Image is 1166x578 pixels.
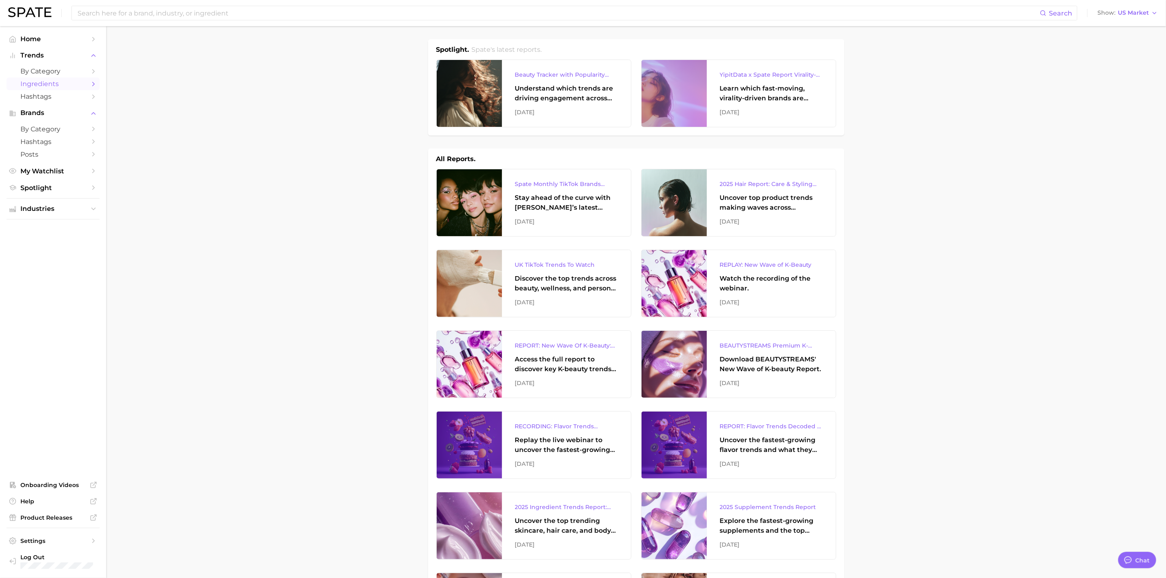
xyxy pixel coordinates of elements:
[20,80,86,88] span: Ingredients
[7,33,100,45] a: Home
[436,169,631,237] a: Spate Monthly TikTok Brands TrackerStay ahead of the curve with [PERSON_NAME]’s latest monthly tr...
[515,378,618,388] div: [DATE]
[20,67,86,75] span: by Category
[20,35,86,43] span: Home
[641,492,836,560] a: 2025 Supplement Trends ReportExplore the fastest-growing supplements and the top wellness concern...
[720,378,823,388] div: [DATE]
[515,516,618,536] div: Uncover the top trending skincare, hair care, and body care ingredients capturing attention on Go...
[720,107,823,117] div: [DATE]
[515,70,618,80] div: Beauty Tracker with Popularity Index
[7,535,100,547] a: Settings
[515,84,618,103] div: Understand which trends are driving engagement across platforms in the skin, hair, makeup, and fr...
[20,184,86,192] span: Spotlight
[436,330,631,398] a: REPORT: New Wave Of K-Beauty: [GEOGRAPHIC_DATA]’s Trending Innovations In Skincare & Color Cosmet...
[436,154,476,164] h1: All Reports.
[515,502,618,512] div: 2025 Ingredient Trends Report: The Ingredients Defining Beauty in [DATE]
[7,182,100,194] a: Spotlight
[515,435,618,455] div: Replay the live webinar to uncover the fastest-growing flavor trends and what they signal about e...
[1049,9,1072,17] span: Search
[20,481,86,489] span: Onboarding Videos
[641,330,836,398] a: BEAUTYSTREAMS Premium K-beauty Trends ReportDownload BEAUTYSTREAMS' New Wave of K-beauty Report.[...
[720,435,823,455] div: Uncover the fastest-growing flavor trends and what they signal about evolving consumer tastes.
[20,125,86,133] span: by Category
[7,49,100,62] button: Trends
[7,495,100,507] a: Help
[720,217,823,226] div: [DATE]
[7,107,100,119] button: Brands
[20,205,86,213] span: Industries
[641,411,836,479] a: REPORT: Flavor Trends Decoded - What's New & What's Next According to TikTok & GoogleUncover the ...
[436,45,469,55] h1: Spotlight.
[471,45,542,55] h2: Spate's latest reports.
[720,540,823,549] div: [DATE]
[7,479,100,491] a: Onboarding Videos
[515,179,618,189] div: Spate Monthly TikTok Brands Tracker
[436,250,631,317] a: UK TikTok Trends To WatchDiscover the top trends across beauty, wellness, and personal care on Ti...
[641,250,836,317] a: REPLAY: New Wave of K-BeautyWatch the recording of the webinar.[DATE]
[515,260,618,270] div: UK TikTok Trends To Watch
[20,498,86,505] span: Help
[20,109,86,117] span: Brands
[20,167,86,175] span: My Watchlist
[515,193,618,213] div: Stay ahead of the curve with [PERSON_NAME]’s latest monthly tracker, spotlighting the fastest-gro...
[720,502,823,512] div: 2025 Supplement Trends Report
[720,274,823,293] div: Watch the recording of the webinar.
[436,411,631,479] a: RECORDING: Flavor Trends Decoded - What's New & What's Next According to TikTok & GoogleReplay th...
[720,341,823,350] div: BEAUTYSTREAMS Premium K-beauty Trends Report
[720,297,823,307] div: [DATE]
[20,514,86,521] span: Product Releases
[515,274,618,293] div: Discover the top trends across beauty, wellness, and personal care on TikTok [GEOGRAPHIC_DATA].
[515,107,618,117] div: [DATE]
[436,492,631,560] a: 2025 Ingredient Trends Report: The Ingredients Defining Beauty in [DATE]Uncover the top trending ...
[7,203,100,215] button: Industries
[720,179,823,189] div: 2025 Hair Report: Care & Styling Products
[77,6,1040,20] input: Search here for a brand, industry, or ingredient
[1095,8,1160,18] button: ShowUS Market
[8,7,51,17] img: SPATE
[7,165,100,177] a: My Watchlist
[720,84,823,103] div: Learn which fast-moving, virality-driven brands are leading the pack, the risks of viral growth, ...
[720,354,823,374] div: Download BEAUTYSTREAMS' New Wave of K-beauty Report.
[515,297,618,307] div: [DATE]
[7,512,100,524] a: Product Releases
[20,138,86,146] span: Hashtags
[20,554,105,561] span: Log Out
[515,459,618,469] div: [DATE]
[20,151,86,158] span: Posts
[7,148,100,161] a: Posts
[7,78,100,90] a: Ingredients
[720,421,823,431] div: REPORT: Flavor Trends Decoded - What's New & What's Next According to TikTok & Google
[641,60,836,127] a: YipitData x Spate Report Virality-Driven Brands Are Taking a Slice of the Beauty PieLearn which f...
[720,260,823,270] div: REPLAY: New Wave of K-Beauty
[20,52,86,59] span: Trends
[1118,11,1149,15] span: US Market
[7,551,100,572] a: Log out. Currently logged in with e-mail srosen@interparfumsinc.com.
[7,90,100,103] a: Hashtags
[20,537,86,545] span: Settings
[515,217,618,226] div: [DATE]
[7,65,100,78] a: by Category
[436,60,631,127] a: Beauty Tracker with Popularity IndexUnderstand which trends are driving engagement across platfor...
[515,421,618,431] div: RECORDING: Flavor Trends Decoded - What's New & What's Next According to TikTok & Google
[1097,11,1115,15] span: Show
[7,123,100,135] a: by Category
[720,516,823,536] div: Explore the fastest-growing supplements and the top wellness concerns driving consumer demand
[720,70,823,80] div: YipitData x Spate Report Virality-Driven Brands Are Taking a Slice of the Beauty Pie
[720,193,823,213] div: Uncover top product trends making waves across platforms — along with key insights into benefits,...
[20,93,86,100] span: Hashtags
[7,135,100,148] a: Hashtags
[515,354,618,374] div: Access the full report to discover key K-beauty trends influencing [DATE] beauty market
[515,540,618,549] div: [DATE]
[720,459,823,469] div: [DATE]
[515,341,618,350] div: REPORT: New Wave Of K-Beauty: [GEOGRAPHIC_DATA]’s Trending Innovations In Skincare & Color Cosmetics
[641,169,836,237] a: 2025 Hair Report: Care & Styling ProductsUncover top product trends making waves across platforms...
